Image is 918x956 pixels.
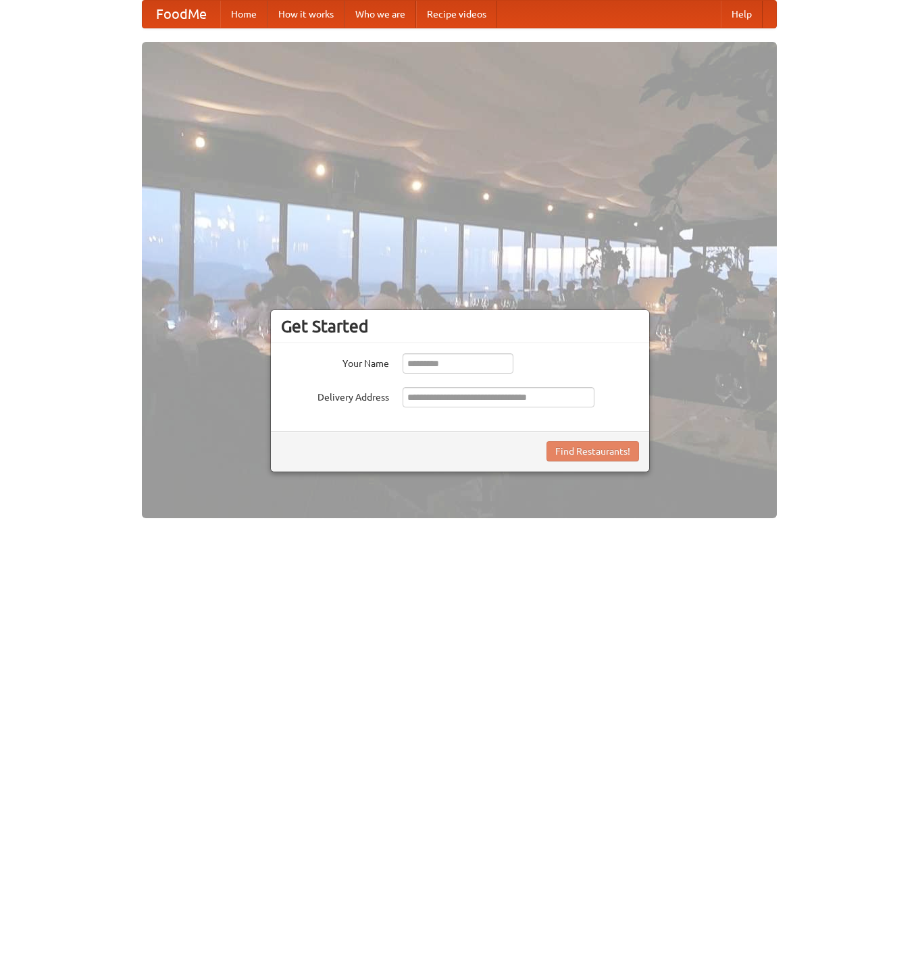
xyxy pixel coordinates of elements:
[281,387,389,404] label: Delivery Address
[721,1,763,28] a: Help
[416,1,497,28] a: Recipe videos
[281,316,639,336] h3: Get Started
[546,441,639,461] button: Find Restaurants!
[143,1,220,28] a: FoodMe
[220,1,267,28] a: Home
[281,353,389,370] label: Your Name
[267,1,345,28] a: How it works
[345,1,416,28] a: Who we are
